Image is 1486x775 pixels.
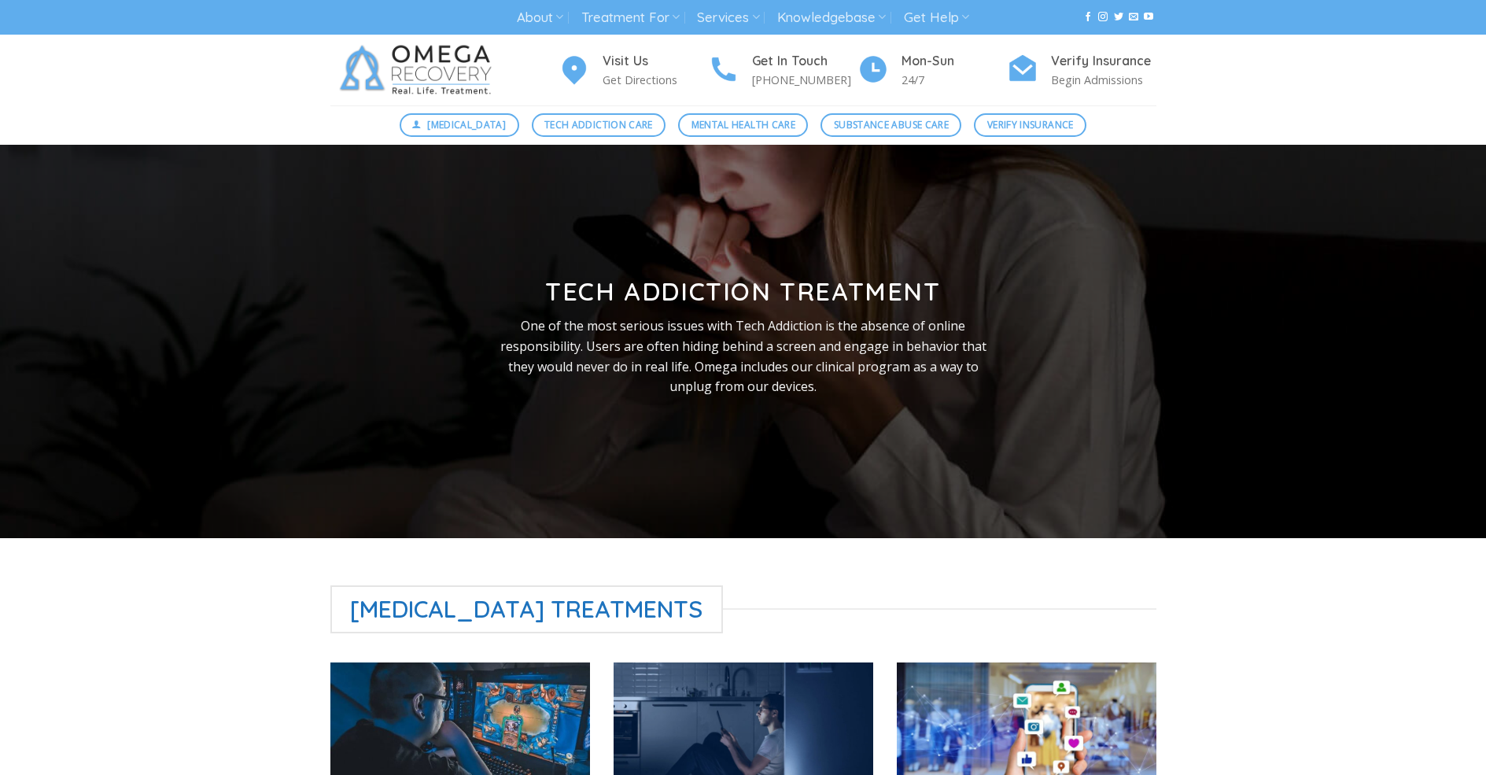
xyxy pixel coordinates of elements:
span: Mental Health Care [691,117,795,132]
a: Follow on Facebook [1083,12,1093,23]
a: Follow on YouTube [1144,12,1153,23]
a: Substance Abuse Care [820,113,961,137]
span: Substance Abuse Care [834,117,949,132]
a: Verify Insurance [974,113,1086,137]
a: Visit Us Get Directions [559,51,708,90]
a: Treatment For [581,3,680,32]
a: [MEDICAL_DATA] [400,113,519,137]
a: Tech Addiction Care [532,113,666,137]
a: Mental Health Care [678,113,808,137]
strong: Tech Addiction Treatment [545,275,940,307]
a: About [517,3,563,32]
p: 24/7 [902,71,1007,89]
h4: Get In Touch [752,51,857,72]
a: Send us an email [1129,12,1138,23]
p: Begin Admissions [1051,71,1156,89]
a: Get Help [904,3,969,32]
a: Verify Insurance Begin Admissions [1007,51,1156,90]
a: Follow on Twitter [1114,12,1123,23]
span: [MEDICAL_DATA] Treatments [330,585,724,633]
span: [MEDICAL_DATA] [427,117,506,132]
p: Get Directions [603,71,708,89]
p: One of the most serious issues with Tech Addiction is the absence of online responsibility. Users... [489,316,998,397]
a: Services [697,3,759,32]
a: Knowledgebase [777,3,886,32]
span: Verify Insurance [987,117,1074,132]
span: Tech Addiction Care [544,117,653,132]
a: Get In Touch [PHONE_NUMBER] [708,51,857,90]
a: Follow on Instagram [1098,12,1108,23]
h4: Mon-Sun [902,51,1007,72]
h4: Verify Insurance [1051,51,1156,72]
img: Omega Recovery [330,35,507,105]
p: [PHONE_NUMBER] [752,71,857,89]
h4: Visit Us [603,51,708,72]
